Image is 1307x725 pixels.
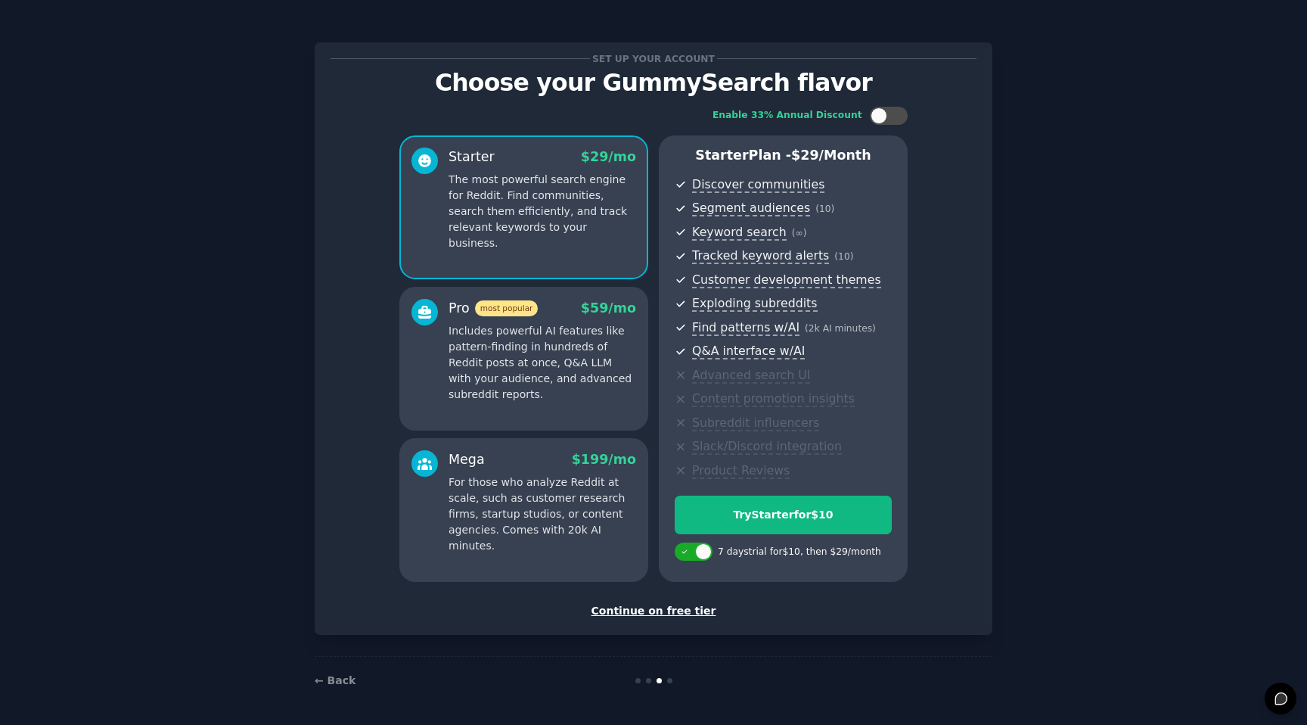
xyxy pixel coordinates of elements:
span: Set up your account [590,51,718,67]
span: ( 2k AI minutes ) [805,323,876,334]
span: Find patterns w/AI [692,320,799,336]
p: Choose your GummySearch flavor [331,70,976,96]
p: The most powerful search engine for Reddit. Find communities, search them efficiently, and track ... [449,172,636,251]
span: Tracked keyword alerts [692,248,829,264]
span: ( 10 ) [834,251,853,262]
div: Pro [449,299,538,318]
span: $ 59 /mo [581,300,636,316]
span: Slack/Discord integration [692,439,842,455]
a: ← Back [315,674,355,686]
span: Subreddit influencers [692,415,819,431]
div: Enable 33% Annual Discount [712,109,862,123]
span: Exploding subreddits [692,296,817,312]
span: Product Reviews [692,463,790,479]
button: TryStarterfor$10 [675,496,892,534]
span: $ 29 /mo [581,149,636,164]
span: Advanced search UI [692,368,810,384]
div: Try Starter for $10 [675,507,891,523]
div: Starter [449,148,495,166]
span: Keyword search [692,225,787,241]
span: Q&A interface w/AI [692,344,805,359]
span: ( ∞ ) [792,228,807,238]
p: Includes powerful AI features like pattern-finding in hundreds of Reddit posts at once, Q&A LLM w... [449,323,636,403]
span: Customer development themes [692,272,881,288]
p: For those who analyze Reddit at scale, such as customer research firms, startup studios, or conte... [449,475,636,554]
div: Continue on free tier [331,603,976,619]
div: Mega [449,450,485,469]
p: Starter Plan - [675,146,892,165]
span: most popular [475,300,539,316]
span: $ 199 /mo [572,452,636,467]
span: $ 29 /month [791,148,871,163]
span: Content promotion insights [692,391,855,407]
span: Segment audiences [692,201,810,216]
span: ( 10 ) [815,204,834,214]
div: 7 days trial for $10 , then $ 29 /month [718,546,881,559]
span: Discover communities [692,177,824,193]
